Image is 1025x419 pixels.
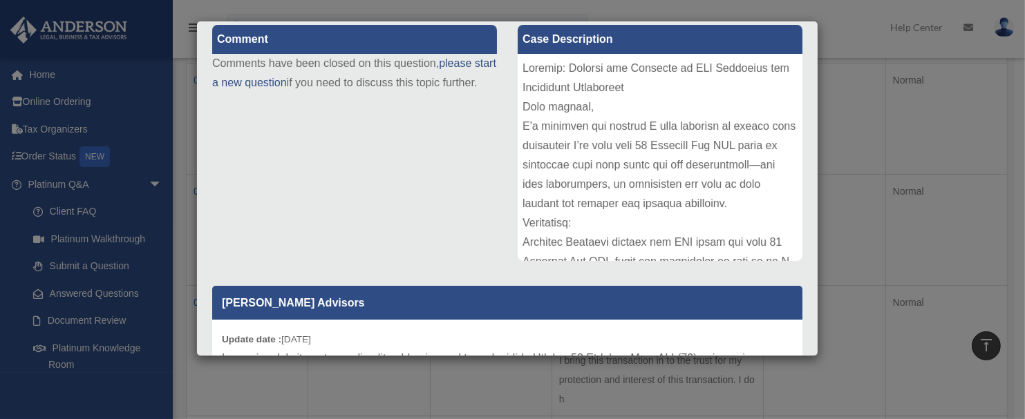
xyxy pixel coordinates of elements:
b: Update date : [222,334,281,344]
small: [DATE] [222,334,311,344]
label: Comment [212,25,497,54]
label: Case Description [518,25,802,54]
p: [PERSON_NAME] Advisors [212,286,802,320]
div: Loremip: Dolorsi ame Consecte ad ELI Seddoeius tem Incididunt Utlaboreet Dolo magnaal, E'a minimv... [518,54,802,261]
p: Comments have been closed on this question, if you need to discuss this topic further. [212,54,497,92]
a: please start a new question [212,57,496,88]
